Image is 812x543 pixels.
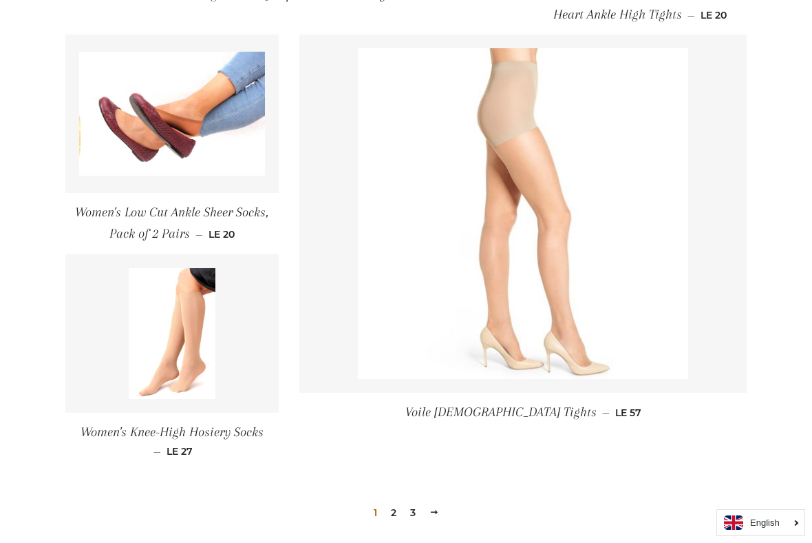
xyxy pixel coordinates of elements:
span: 1 [368,502,383,523]
a: English [724,515,798,530]
a: Women's Low Cut Ankle Sheer Socks, Pack of 2 Pairs — LE 20 [65,193,279,254]
span: — [602,407,610,419]
a: Voile [DEMOGRAPHIC_DATA] Tights — LE 57 [299,393,747,432]
i: English [750,518,780,527]
a: 3 [405,502,421,523]
span: — [687,9,695,21]
a: Women's Knee-High Hosiery Socks — LE 27 [65,413,279,469]
a: 2 [385,502,402,523]
span: LE 20 [701,9,727,21]
span: — [153,445,161,458]
span: LE 20 [209,228,235,240]
span: Women's Low Cut Ankle Sheer Socks, Pack of 2 Pairs [75,205,268,241]
span: Voile [DEMOGRAPHIC_DATA] Tights [405,404,597,420]
span: Women's Knee-High Hosiery Socks [81,424,264,440]
span: LE 27 [167,445,193,458]
span: — [195,228,203,240]
span: LE 57 [615,407,641,419]
span: Heart Ankle High Tights [553,7,682,22]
